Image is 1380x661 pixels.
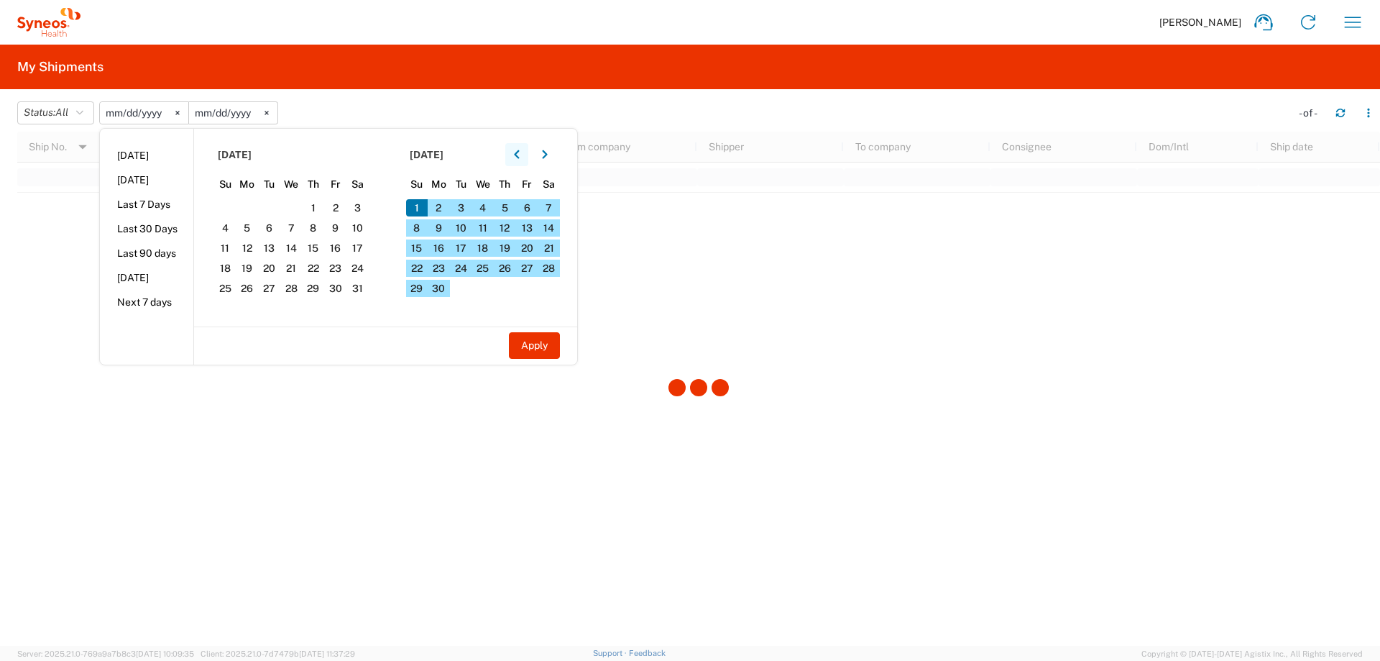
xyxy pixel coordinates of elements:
input: Not set [189,102,277,124]
span: 19 [236,260,259,277]
span: 22 [406,260,428,277]
span: [DATE] [218,148,252,161]
span: 1 [303,199,325,216]
span: Server: 2025.21.0-769a9a7b8c3 [17,649,194,658]
span: 5 [494,199,516,216]
span: Tu [258,178,280,191]
span: 2 [428,199,450,216]
h2: My Shipments [17,58,103,76]
span: 5 [236,219,259,237]
button: Status:All [17,101,94,124]
span: Mo [428,178,450,191]
span: 15 [303,240,325,257]
span: 10 [346,219,369,237]
a: Feedback [629,649,666,657]
span: 17 [346,240,369,257]
span: 29 [406,280,428,297]
div: - of - [1299,106,1324,119]
span: Th [303,178,325,191]
span: 13 [258,240,280,257]
span: 12 [494,219,516,237]
span: Sa [538,178,560,191]
span: 4 [471,199,494,216]
span: We [280,178,303,191]
span: 3 [450,199,472,216]
span: 9 [428,219,450,237]
li: [DATE] [100,168,193,192]
span: 17 [450,240,472,257]
span: 11 [214,240,236,257]
span: 26 [494,260,516,277]
span: 20 [258,260,280,277]
span: 24 [346,260,369,277]
span: 10 [450,219,472,237]
span: [PERSON_NAME] [1159,16,1241,29]
span: 18 [214,260,236,277]
span: 24 [450,260,472,277]
li: Last 30 Days [100,216,193,241]
span: 20 [516,240,538,257]
span: 21 [280,260,303,277]
span: Client: 2025.21.0-7d7479b [201,649,355,658]
span: Su [406,178,428,191]
span: 6 [516,199,538,216]
li: Last 90 days [100,241,193,265]
span: All [55,106,68,118]
span: [DATE] 11:37:29 [299,649,355,658]
span: 9 [324,219,346,237]
span: 25 [471,260,494,277]
span: 14 [280,240,303,257]
span: 19 [494,240,516,257]
li: Next 7 days [100,290,193,314]
span: 21 [538,240,560,257]
span: Th [494,178,516,191]
span: 8 [406,219,428,237]
span: Su [214,178,236,191]
span: 30 [428,280,450,297]
span: 18 [471,240,494,257]
span: Copyright © [DATE]-[DATE] Agistix Inc., All Rights Reserved [1141,647,1363,660]
li: [DATE] [100,143,193,168]
span: 6 [258,219,280,237]
span: 27 [516,260,538,277]
span: 15 [406,240,428,257]
li: [DATE] [100,265,193,290]
li: Last 7 Days [100,192,193,216]
span: We [471,178,494,191]
span: 1 [406,199,428,216]
span: 14 [538,219,560,237]
span: 23 [428,260,450,277]
span: Tu [450,178,472,191]
span: 25 [214,280,236,297]
span: 13 [516,219,538,237]
span: 8 [303,219,325,237]
span: 23 [324,260,346,277]
span: Fr [516,178,538,191]
a: Support [593,649,629,657]
span: 4 [214,219,236,237]
span: [DATE] 10:09:35 [136,649,194,658]
span: 29 [303,280,325,297]
span: Mo [236,178,259,191]
span: 7 [538,199,560,216]
span: 27 [258,280,280,297]
span: 31 [346,280,369,297]
span: 7 [280,219,303,237]
span: 16 [428,240,450,257]
span: 28 [280,280,303,297]
span: 2 [324,199,346,216]
span: 28 [538,260,560,277]
input: Not set [100,102,188,124]
span: 26 [236,280,259,297]
span: 16 [324,240,346,257]
span: [DATE] [410,148,443,161]
span: Sa [346,178,369,191]
span: 3 [346,199,369,216]
span: 11 [471,219,494,237]
button: Apply [509,332,560,359]
span: 30 [324,280,346,297]
span: 22 [303,260,325,277]
span: Fr [324,178,346,191]
span: 12 [236,240,259,257]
